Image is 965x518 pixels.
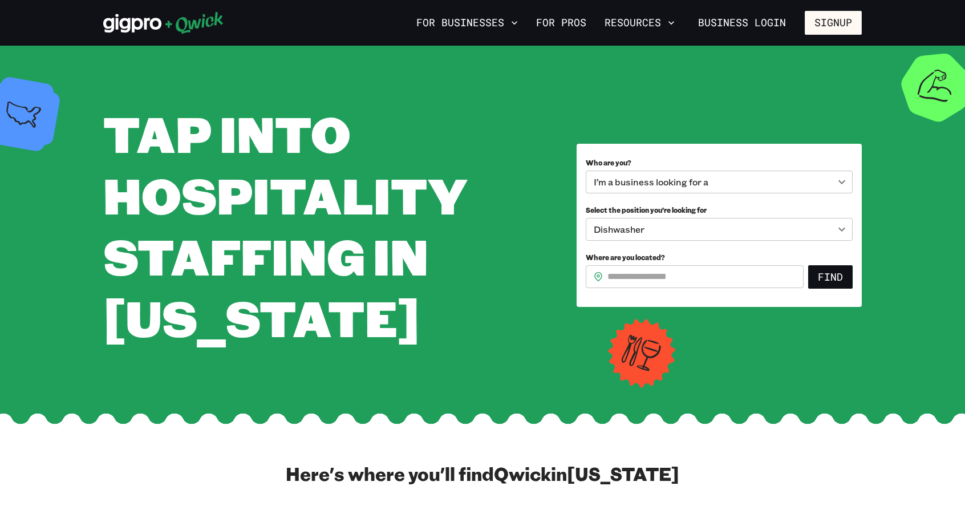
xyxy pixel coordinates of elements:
[286,462,679,485] h2: Here's where you'll find Qwick in [US_STATE]
[586,253,665,262] span: Where are you located?
[688,11,796,35] a: Business Login
[586,205,707,215] span: Select the position you’re looking for
[805,11,862,35] button: Signup
[600,13,679,33] button: Resources
[586,171,853,193] div: I’m a business looking for a
[103,100,467,350] span: Tap into Hospitality Staffing in [US_STATE]
[532,13,591,33] a: For Pros
[808,265,853,289] button: Find
[586,218,853,241] div: Dishwasher
[586,158,631,167] span: Who are you?
[412,13,522,33] button: For Businesses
